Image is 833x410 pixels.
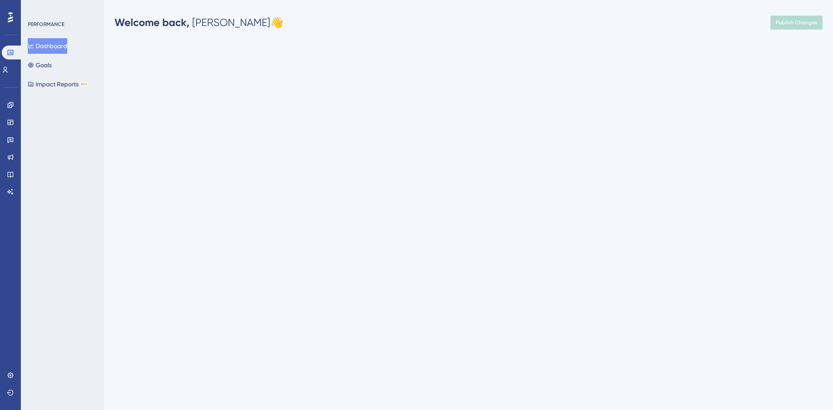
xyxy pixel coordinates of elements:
span: Welcome back, [115,16,190,29]
button: Impact ReportsBETA [28,76,88,92]
button: Goals [28,57,52,73]
div: BETA [80,82,88,86]
span: Publish Changes [776,19,817,26]
button: Dashboard [28,38,67,54]
div: PERFORMANCE [28,21,64,28]
div: [PERSON_NAME] 👋 [115,16,283,30]
button: Publish Changes [771,16,823,30]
